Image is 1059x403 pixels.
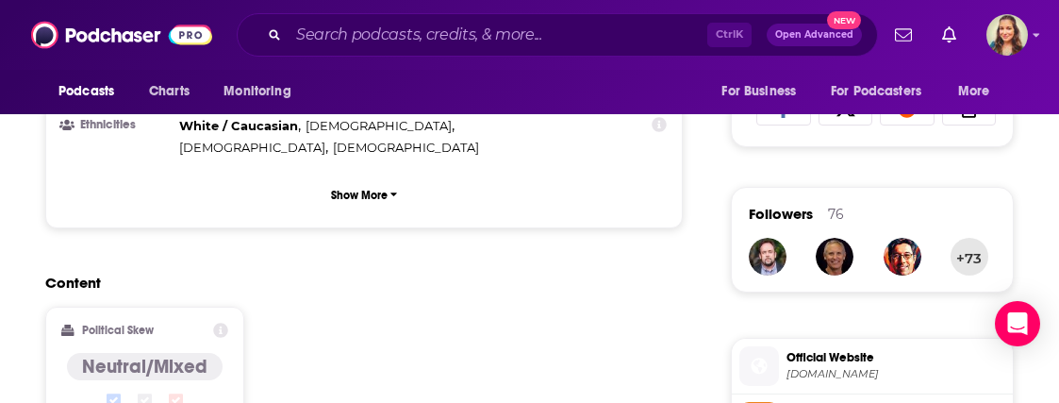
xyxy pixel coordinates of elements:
p: Show More [331,189,388,202]
span: mastersofscale.com [786,367,1005,381]
span: [DEMOGRAPHIC_DATA] [179,140,325,155]
span: For Podcasters [831,78,921,105]
button: Show profile menu [986,14,1028,56]
button: Open AdvancedNew [767,24,862,46]
input: Search podcasts, credits, & more... [289,20,707,50]
a: Official Website[DOMAIN_NAME] [739,346,1005,386]
button: open menu [945,74,1014,109]
div: 76 [828,206,844,223]
img: User Profile [986,14,1028,56]
span: , [179,115,301,137]
h2: Content [45,274,668,292]
button: open menu [45,74,139,109]
span: Podcasts [58,78,114,105]
span: , [306,115,455,137]
div: Search podcasts, credits, & more... [237,13,878,57]
img: mtrifiro [884,238,921,276]
button: +73 [951,238,988,276]
span: , [179,137,328,159]
span: [DEMOGRAPHIC_DATA] [306,118,452,133]
img: PodcastPartnershipPDX [749,238,786,276]
span: Official Website [786,349,1005,366]
span: Monitoring [223,78,290,105]
span: For Business [721,78,796,105]
img: Podchaser - Follow, Share and Rate Podcasts [31,17,212,53]
a: Show notifications dropdown [887,19,919,51]
span: New [827,11,861,29]
button: Show More [61,177,667,212]
a: Charts [137,74,201,109]
span: Ctrl K [707,23,752,47]
h4: Neutral/Mixed [82,355,207,378]
div: Open Intercom Messenger [995,301,1040,346]
img: dougstandley [816,238,853,276]
a: Show notifications dropdown [935,19,964,51]
h3: Ethnicities [61,119,172,131]
button: open menu [210,74,315,109]
span: Logged in as adriana.guzman [986,14,1028,56]
button: open menu [819,74,949,109]
h2: Political Skew [82,324,154,337]
button: open menu [708,74,819,109]
span: Followers [749,205,813,223]
span: Open Advanced [775,30,853,40]
span: [DEMOGRAPHIC_DATA] [333,140,479,155]
span: More [958,78,990,105]
span: Charts [149,78,190,105]
span: White / Caucasian [179,118,298,133]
